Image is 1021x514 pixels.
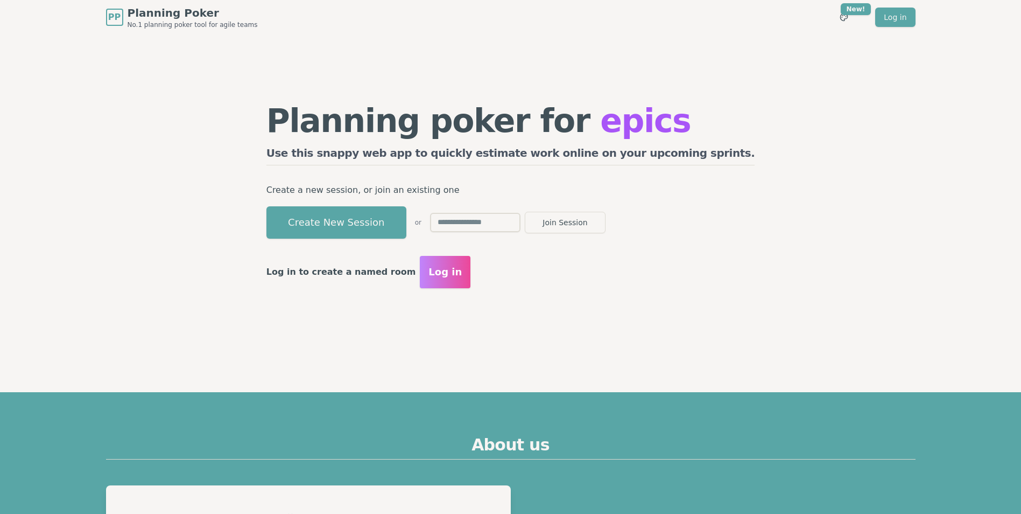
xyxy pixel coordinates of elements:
[108,11,121,24] span: PP
[266,105,755,137] h1: Planning poker for
[266,265,416,280] p: Log in to create a named room
[106,435,916,460] h2: About us
[266,145,755,165] h2: Use this snappy web app to quickly estimate work online on your upcoming sprints.
[428,265,462,280] span: Log in
[600,102,691,140] span: epics
[875,8,915,27] a: Log in
[415,218,421,227] span: or
[128,20,258,29] span: No.1 planning poker tool for agile teams
[841,3,871,15] div: New!
[128,5,258,20] span: Planning Poker
[834,8,854,27] button: New!
[420,256,470,288] button: Log in
[525,212,605,233] button: Join Session
[266,183,755,198] p: Create a new session, or join an existing one
[106,5,258,29] a: PPPlanning PokerNo.1 planning poker tool for agile teams
[266,206,406,239] button: Create New Session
